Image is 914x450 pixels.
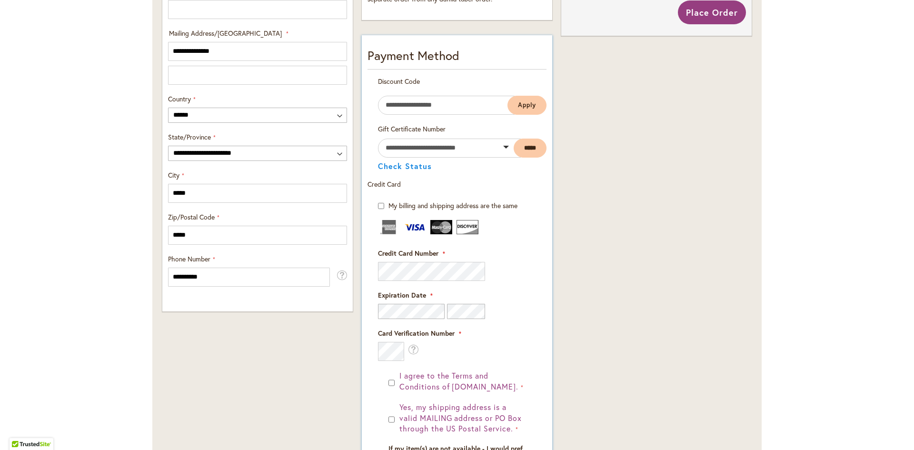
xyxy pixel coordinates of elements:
[518,101,536,109] span: Apply
[399,370,518,391] span: I agree to the Terms and Conditions of [DOMAIN_NAME].
[168,132,211,141] span: State/Province
[378,77,420,86] span: Discount Code
[168,254,210,263] span: Phone Number
[168,94,191,103] span: Country
[378,249,438,258] span: Credit Card Number
[378,220,400,234] img: American Express
[430,220,452,234] img: MasterCard
[378,290,426,300] span: Expiration Date
[399,402,522,434] span: Yes, my shipping address is a valid MAILING address or PO Box through the US Postal Service.
[457,220,478,234] img: Discover
[378,162,432,170] button: Check Status
[686,7,738,18] span: Place Order
[7,416,34,443] iframe: Launch Accessibility Center
[368,47,546,70] div: Payment Method
[169,29,282,38] span: Mailing Address/[GEOGRAPHIC_DATA]
[168,170,179,180] span: City
[678,0,746,24] button: Place Order
[168,212,215,221] span: Zip/Postal Code
[388,201,517,210] span: My billing and shipping address are the same
[378,124,446,133] span: Gift Certificate Number
[368,180,401,189] span: Credit Card
[507,96,546,115] button: Apply
[404,220,426,234] img: Visa
[378,329,455,338] span: Card Verification Number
